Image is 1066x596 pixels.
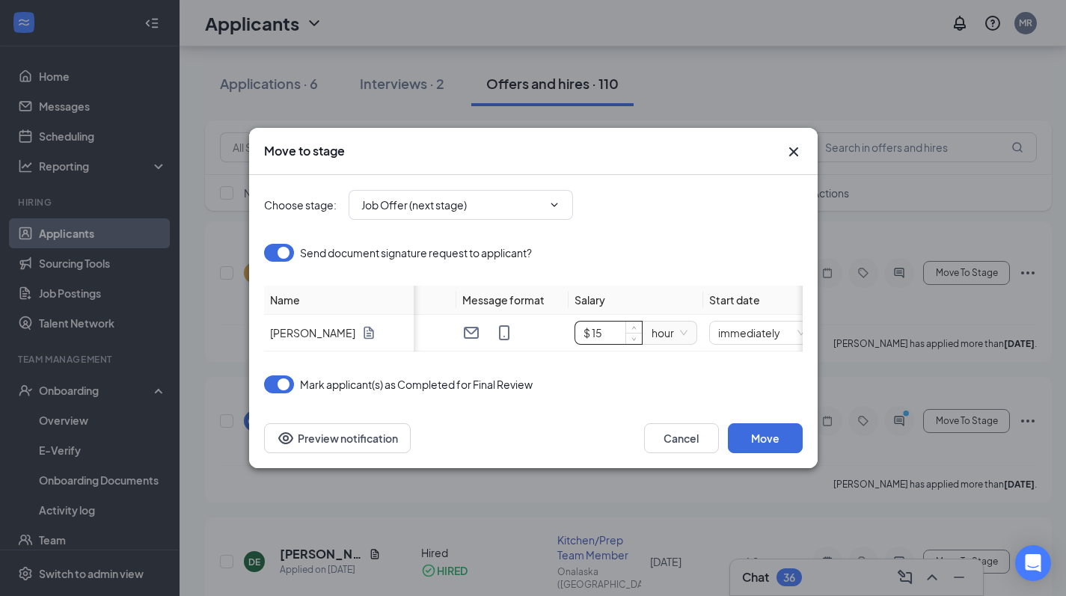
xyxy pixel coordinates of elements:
[300,244,532,262] span: Send document signature request to applicant?
[462,324,480,342] svg: Email
[630,334,639,343] span: down
[652,322,687,344] span: hour
[361,325,376,340] svg: Document
[1015,545,1051,581] div: Open Intercom Messenger
[548,199,560,211] svg: ChevronDown
[277,429,295,447] svg: Eye
[785,143,803,161] svg: Cross
[728,423,803,453] button: Move
[625,333,642,344] span: Decrease Value
[625,322,642,333] span: Increase Value
[569,286,703,315] th: Salary
[264,423,411,453] button: Preview notificationEye
[630,324,639,333] span: up
[718,322,805,344] span: immediately
[264,143,345,159] h3: Move to stage
[456,286,569,315] th: Message format
[264,197,337,213] span: Choose stage :
[300,375,533,393] span: Mark applicant(s) as Completed for Final Review
[703,286,928,315] th: Start date
[495,324,513,342] svg: MobileSms
[270,325,355,341] span: [PERSON_NAME]
[644,423,719,453] button: Cancel
[264,286,414,315] th: Name
[785,143,803,161] button: Close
